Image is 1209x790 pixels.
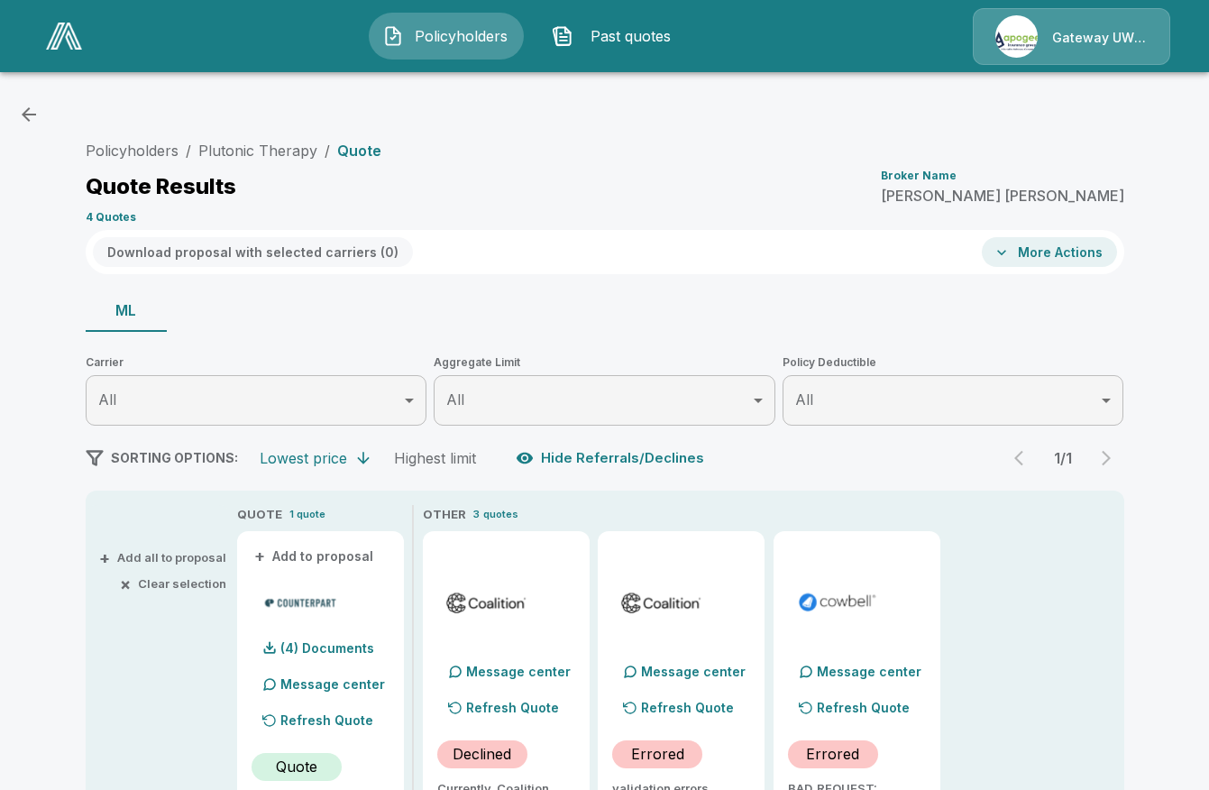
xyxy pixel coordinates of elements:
[641,662,746,681] p: Message center
[973,8,1170,65] a: Agency IconGateway UW dba Apogee
[466,698,559,717] p: Refresh Quote
[46,23,82,50] img: AA Logo
[86,354,427,372] span: Carrier
[120,578,131,590] span: ×
[581,25,680,47] span: Past quotes
[382,25,404,47] img: Policyholders Icon
[434,354,775,372] span: Aggregate Limit
[103,552,226,564] button: +Add all to proposal
[198,142,317,160] a: Plutonic Therapy
[982,237,1117,267] button: More Actions
[411,25,510,47] span: Policyholders
[817,698,910,717] p: Refresh Quote
[446,390,464,409] span: All
[631,743,684,765] p: Errored
[881,170,957,181] p: Broker Name
[86,212,136,223] p: 4 Quotes
[260,449,347,467] div: Lowest price
[641,698,734,717] p: Refresh Quote
[806,743,859,765] p: Errored
[289,507,325,522] p: 1 quote
[93,237,413,267] button: Download proposal with selected carriers (0)
[276,756,317,777] p: Quote
[619,589,703,616] img: coalitionmlsurplus
[86,176,236,197] p: Quote Results
[280,675,385,694] p: Message center
[552,25,573,47] img: Past quotes Icon
[86,140,381,161] nav: breadcrumb
[453,743,511,765] p: Declined
[1045,451,1081,465] p: 1 / 1
[423,506,466,524] p: OTHER
[538,13,693,60] button: Past quotes IconPast quotes
[280,711,373,730] p: Refresh Quote
[394,449,476,467] div: Highest limit
[237,506,282,524] p: QUOTE
[111,450,238,465] span: SORTING OPTIONS:
[98,390,116,409] span: All
[444,589,528,616] img: coalitionmladmitted
[795,390,813,409] span: All
[99,552,110,564] span: +
[483,507,518,522] p: quotes
[337,143,381,158] p: Quote
[369,13,524,60] button: Policyholders IconPolicyholders
[473,507,480,522] p: 3
[466,662,571,681] p: Message center
[254,550,265,563] span: +
[512,441,711,475] button: Hide Referrals/Declines
[783,354,1124,372] span: Policy Deductible
[252,547,378,566] button: +Add to proposal
[186,140,191,161] li: /
[280,642,374,655] p: (4) Documents
[86,142,179,160] a: Policyholders
[259,589,343,616] img: counterpartmladmitted
[124,578,226,590] button: ×Clear selection
[1052,29,1148,47] p: Gateway UW dba Apogee
[817,662,921,681] p: Message center
[795,589,879,616] img: cowbellmladmitted
[325,140,330,161] li: /
[995,15,1038,58] img: Agency Icon
[86,289,167,332] button: ML
[881,188,1124,203] p: [PERSON_NAME] [PERSON_NAME]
